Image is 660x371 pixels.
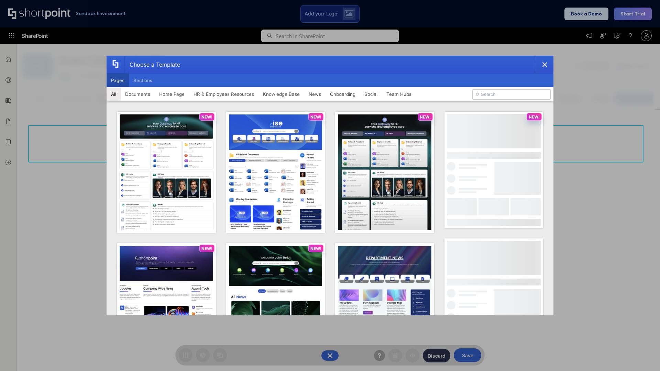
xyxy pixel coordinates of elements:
button: Team Hubs [382,87,416,101]
p: NEW! [310,114,321,120]
p: NEW! [201,246,212,251]
button: Knowledge Base [258,87,304,101]
p: NEW! [529,114,540,120]
p: NEW! [201,114,212,120]
button: All [107,87,121,101]
iframe: Chat Widget [626,338,660,371]
button: News [304,87,326,101]
button: Social [360,87,382,101]
input: Search [472,89,551,100]
div: template selector [107,56,553,315]
button: Sections [129,74,157,87]
button: Onboarding [326,87,360,101]
button: Home Page [155,87,189,101]
p: NEW! [310,246,321,251]
div: Choose a Template [124,56,180,73]
p: NEW! [420,114,431,120]
button: Documents [121,87,155,101]
button: HR & Employees Resources [189,87,258,101]
button: Pages [107,74,129,87]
